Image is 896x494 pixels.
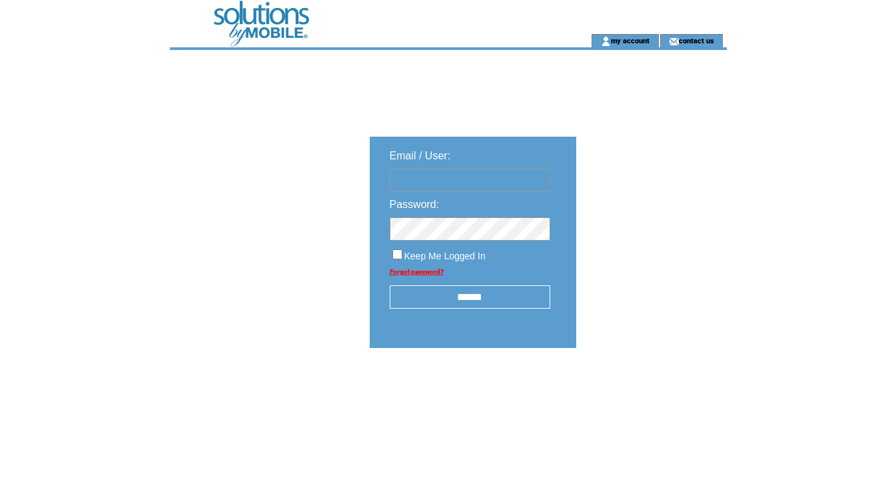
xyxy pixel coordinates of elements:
[611,36,650,45] a: my account
[390,150,451,161] span: Email / User:
[390,268,444,275] a: Forgot password?
[615,381,681,398] img: transparent.png;jsessionid=5025B5E4961F5042399F844C50C5F6BE
[404,251,486,261] span: Keep Me Logged In
[601,36,611,47] img: account_icon.gif;jsessionid=5025B5E4961F5042399F844C50C5F6BE
[679,36,714,45] a: contact us
[669,36,679,47] img: contact_us_icon.gif;jsessionid=5025B5E4961F5042399F844C50C5F6BE
[390,199,440,210] span: Password:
